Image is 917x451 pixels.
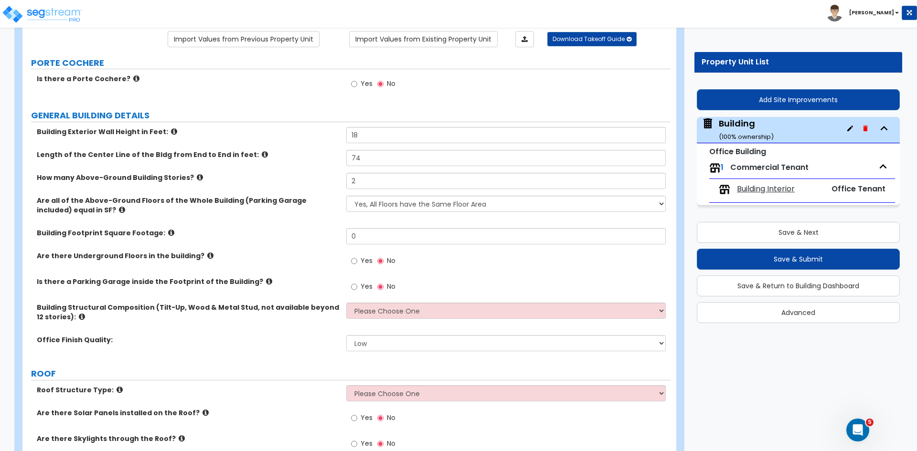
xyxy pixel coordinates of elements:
[702,57,895,68] div: Property Unit List
[37,408,339,418] label: Are there Solar Panels installed on the Roof?
[721,162,724,173] span: 1
[697,302,900,323] button: Advanced
[349,31,498,47] a: Import the dynamic attribute values from existing properties.
[266,278,272,285] i: click for more info!
[31,57,671,69] label: PORTE COCHERE
[37,385,339,395] label: Roof Structure Type:
[119,206,125,213] i: click for more info!
[709,162,721,174] img: tenants.png
[171,128,177,135] i: click for more info!
[846,419,869,441] iframe: Intercom live chat
[709,146,766,157] small: Office Building
[697,89,900,110] button: Add Site Improvements
[377,256,384,266] input: No
[361,282,373,291] span: Yes
[553,35,625,43] span: Download Takeoff Guide
[697,275,900,296] button: Save & Return to Building Dashboard
[697,249,900,270] button: Save & Submit
[697,222,900,243] button: Save & Next
[351,79,357,89] input: Yes
[37,335,339,345] label: Office Finish Quality:
[351,439,357,449] input: Yes
[351,256,357,266] input: Yes
[866,419,874,426] span: 5
[719,117,774,142] div: Building
[377,439,384,449] input: No
[849,9,894,16] b: [PERSON_NAME]
[37,228,339,238] label: Building Footprint Square Footage:
[37,74,339,84] label: Is there a Porte Cochere?
[37,196,339,215] label: Are all of the Above-Ground Floors of the Whole Building (Parking Garage included) equal in SF?
[351,413,357,423] input: Yes
[262,151,268,158] i: click for more info!
[37,173,339,182] label: How many Above-Ground Building Stories?
[31,367,671,380] label: ROOF
[547,32,637,46] button: Download Takeoff Guide
[1,5,83,24] img: logo_pro_r.png
[826,5,843,21] img: avatar.png
[37,277,339,286] label: Is there a Parking Garage inside the Footprint of the Building?
[168,31,320,47] a: Import the dynamic attribute values from previous properties.
[377,79,384,89] input: No
[37,251,339,261] label: Are there Underground Floors in the building?
[832,183,885,194] span: Office Tenant
[387,282,395,291] span: No
[207,252,213,259] i: click for more info!
[377,413,384,423] input: No
[361,79,373,88] span: Yes
[387,79,395,88] span: No
[37,434,339,443] label: Are there Skylights through the Roof?
[361,256,373,265] span: Yes
[179,435,185,442] i: click for more info!
[133,75,139,82] i: click for more info!
[387,413,395,422] span: No
[361,413,373,422] span: Yes
[79,313,85,320] i: click for more info!
[719,132,774,141] small: ( 100 % ownership)
[737,184,795,195] span: Building Interior
[730,162,809,173] span: Commercial Tenant
[37,127,339,136] label: Building Exterior Wall Height in Feet:
[117,386,123,393] i: click for more info!
[361,439,373,448] span: Yes
[168,229,174,236] i: click for more info!
[702,117,714,130] img: building.svg
[377,282,384,292] input: No
[31,109,671,122] label: GENERAL BUILDING DETAILS
[203,409,209,416] i: click for more info!
[515,31,534,47] a: Import the dynamic attributes value through Excel sheet
[719,184,730,195] img: tenants.png
[702,117,774,142] span: Building
[197,174,203,181] i: click for more info!
[351,282,357,292] input: Yes
[37,150,339,159] label: Length of the Center Line of the Bldg from End to End in feet:
[387,256,395,265] span: No
[387,439,395,448] span: No
[37,303,339,322] label: Building Structural Composition (Tilt-Up, Wood & Metal Stud, not available beyond 12 stories):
